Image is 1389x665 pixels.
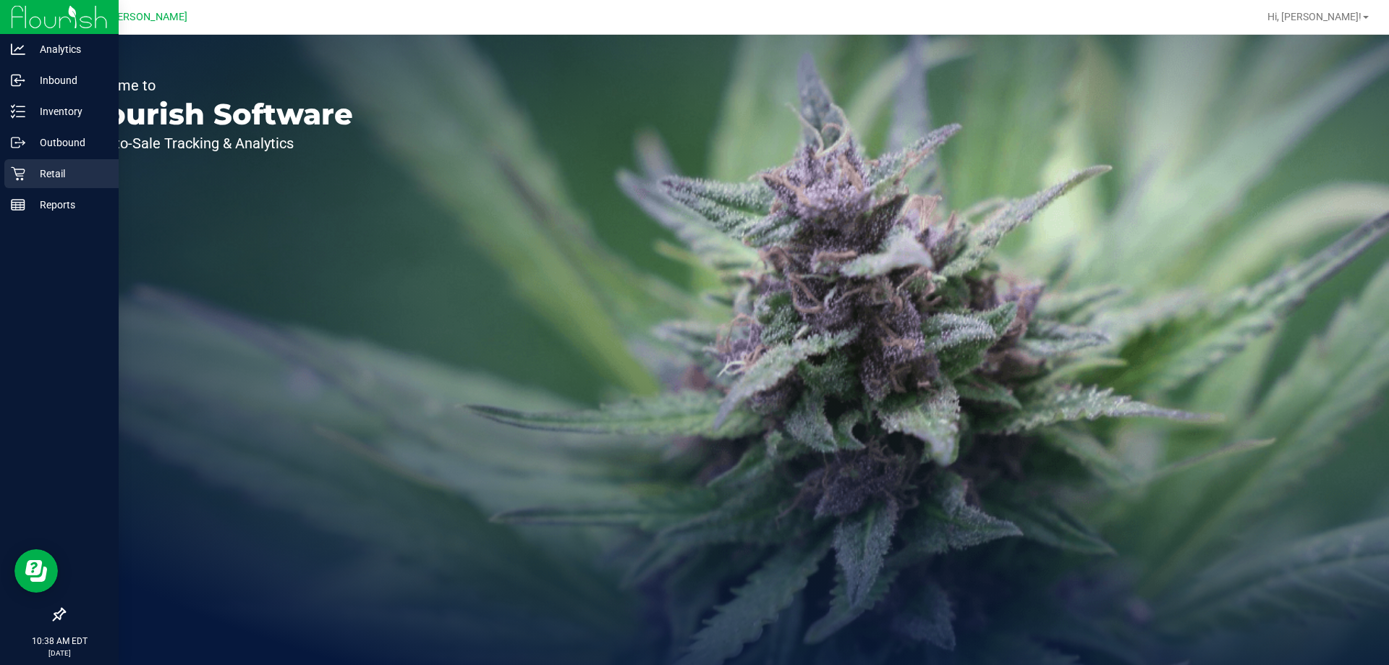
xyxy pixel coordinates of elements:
[25,165,112,182] p: Retail
[25,103,112,120] p: Inventory
[25,134,112,151] p: Outbound
[11,104,25,119] inline-svg: Inventory
[78,100,353,129] p: Flourish Software
[25,196,112,213] p: Reports
[14,549,58,593] iframe: Resource center
[7,648,112,658] p: [DATE]
[11,42,25,56] inline-svg: Analytics
[11,135,25,150] inline-svg: Outbound
[7,635,112,648] p: 10:38 AM EDT
[78,78,353,93] p: Welcome to
[11,166,25,181] inline-svg: Retail
[25,72,112,89] p: Inbound
[11,198,25,212] inline-svg: Reports
[25,41,112,58] p: Analytics
[1267,11,1362,22] span: Hi, [PERSON_NAME]!
[78,136,353,151] p: Seed-to-Sale Tracking & Analytics
[108,11,187,23] span: [PERSON_NAME]
[11,73,25,88] inline-svg: Inbound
